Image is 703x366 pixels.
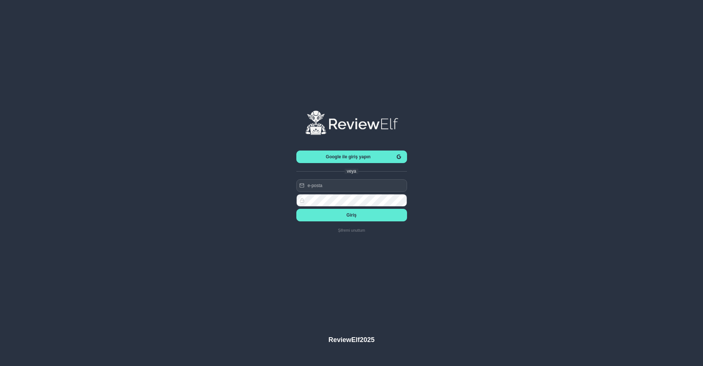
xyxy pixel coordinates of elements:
button: Giriş [296,209,407,221]
a: Şifremi unuttum [296,228,407,232]
span: Giriş [302,213,401,218]
span: Google ile giriş yapın [302,154,394,159]
h4: ReviewElf 2025 [328,336,375,344]
input: e-posta [296,179,407,192]
img: logo [304,110,399,137]
button: Google ile giriş yapın [296,151,407,163]
span: veya [347,169,356,174]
